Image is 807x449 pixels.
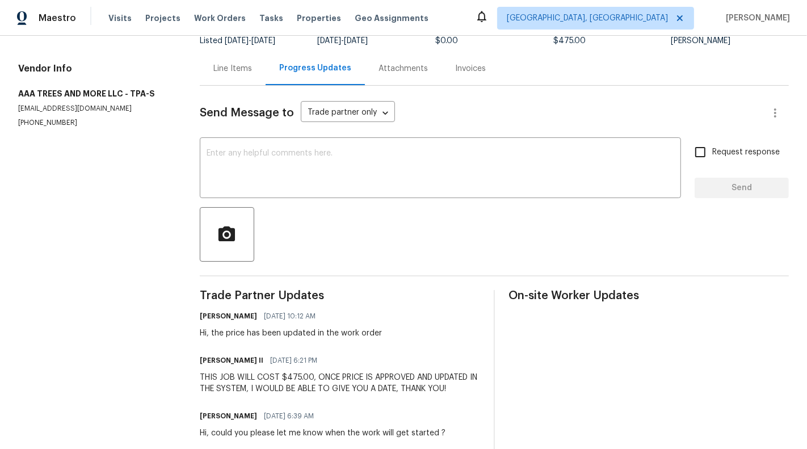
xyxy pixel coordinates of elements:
[317,37,341,45] span: [DATE]
[200,410,257,422] h6: [PERSON_NAME]
[200,107,294,119] span: Send Message to
[712,146,780,158] span: Request response
[200,427,445,439] div: Hi, could you please let me know when the work will get started ?
[355,12,428,24] span: Geo Assignments
[39,12,76,24] span: Maestro
[379,63,428,74] div: Attachments
[225,37,275,45] span: -
[344,37,368,45] span: [DATE]
[259,14,283,22] span: Tasks
[279,62,351,74] div: Progress Updates
[553,37,586,45] span: $475.00
[251,37,275,45] span: [DATE]
[297,12,341,24] span: Properties
[200,37,275,45] span: Listed
[18,104,173,114] p: [EMAIL_ADDRESS][DOMAIN_NAME]
[145,12,180,24] span: Projects
[108,12,132,24] span: Visits
[18,88,173,99] h5: AAA TREES AND MORE LLC - TPA-S
[507,12,668,24] span: [GEOGRAPHIC_DATA], [GEOGRAPHIC_DATA]
[317,37,368,45] span: -
[721,12,790,24] span: [PERSON_NAME]
[264,410,314,422] span: [DATE] 6:39 AM
[200,328,382,339] div: Hi, the price has been updated in the work order
[194,12,246,24] span: Work Orders
[213,63,252,74] div: Line Items
[301,104,395,123] div: Trade partner only
[18,63,173,74] h4: Vendor Info
[671,37,789,45] div: [PERSON_NAME]
[508,290,789,301] span: On-site Worker Updates
[200,355,263,366] h6: [PERSON_NAME] II
[264,310,316,322] span: [DATE] 10:12 AM
[455,63,486,74] div: Invoices
[270,355,317,366] span: [DATE] 6:21 PM
[200,310,257,322] h6: [PERSON_NAME]
[18,118,173,128] p: [PHONE_NUMBER]
[200,290,480,301] span: Trade Partner Updates
[200,372,480,395] div: THIS JOB WILL COST $475.00, ONCE PRICE IS APPROVED AND UPDATED IN THE SYSTEM, I WOULD BE ABLE TO ...
[435,37,458,45] span: $0.00
[225,37,249,45] span: [DATE]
